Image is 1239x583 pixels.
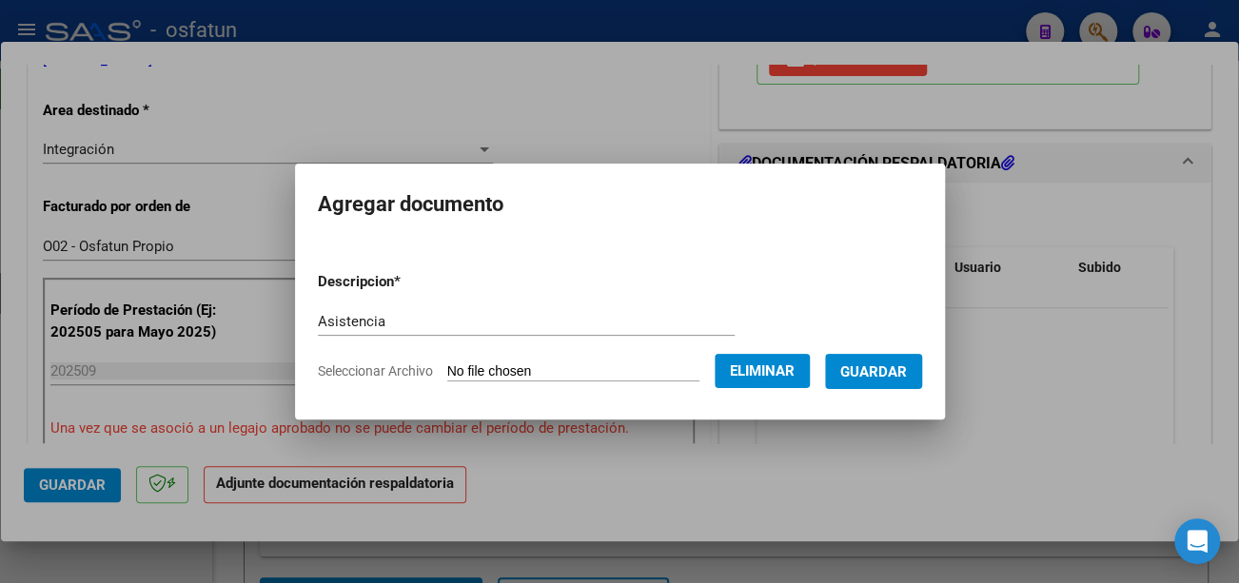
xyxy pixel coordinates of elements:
[730,362,795,379] span: Eliminar
[825,354,922,389] button: Guardar
[715,354,810,388] button: Eliminar
[318,186,922,223] h2: Agregar documento
[1174,518,1220,564] div: Open Intercom Messenger
[318,363,433,379] span: Seleccionar Archivo
[318,271,500,293] p: Descripcion
[840,363,907,380] span: Guardar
